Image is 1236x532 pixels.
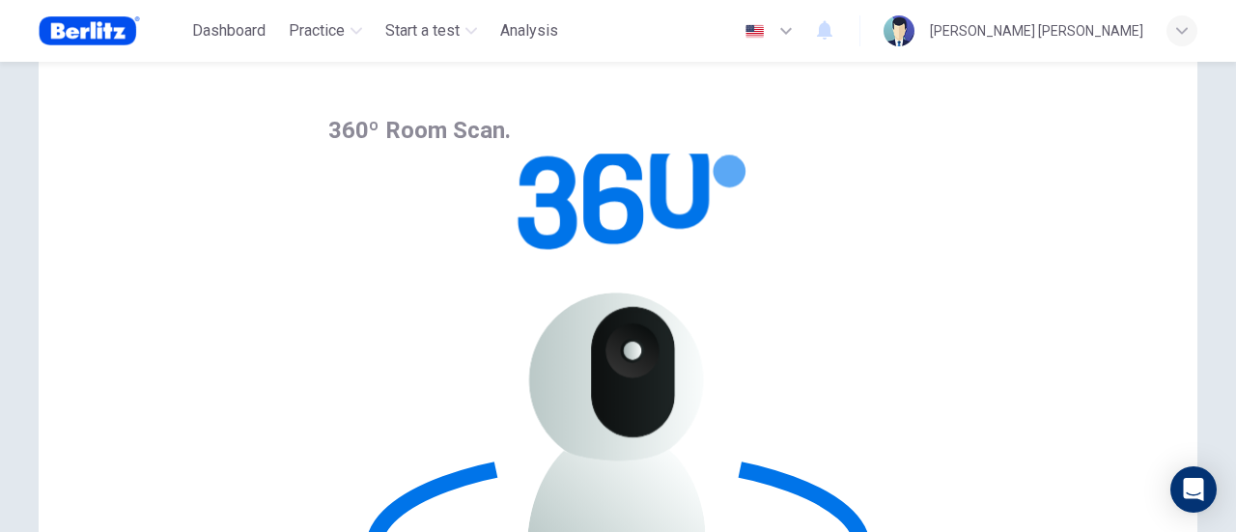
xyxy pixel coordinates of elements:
[1170,466,1217,513] div: Open Intercom Messenger
[378,14,485,48] button: Start a test
[385,19,460,42] span: Start a test
[500,19,558,42] span: Analysis
[281,14,370,48] button: Practice
[492,14,566,48] button: Analysis
[492,14,566,48] div: You need a license to access this content
[192,19,266,42] span: Dashboard
[930,19,1143,42] div: [PERSON_NAME] [PERSON_NAME]
[289,19,345,42] span: Practice
[39,12,184,50] a: Berlitz Brasil logo
[328,117,511,144] span: 360º Room Scan.
[39,12,140,50] img: Berlitz Brasil logo
[884,15,914,46] img: Profile picture
[184,14,273,48] button: Dashboard
[743,24,767,39] img: en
